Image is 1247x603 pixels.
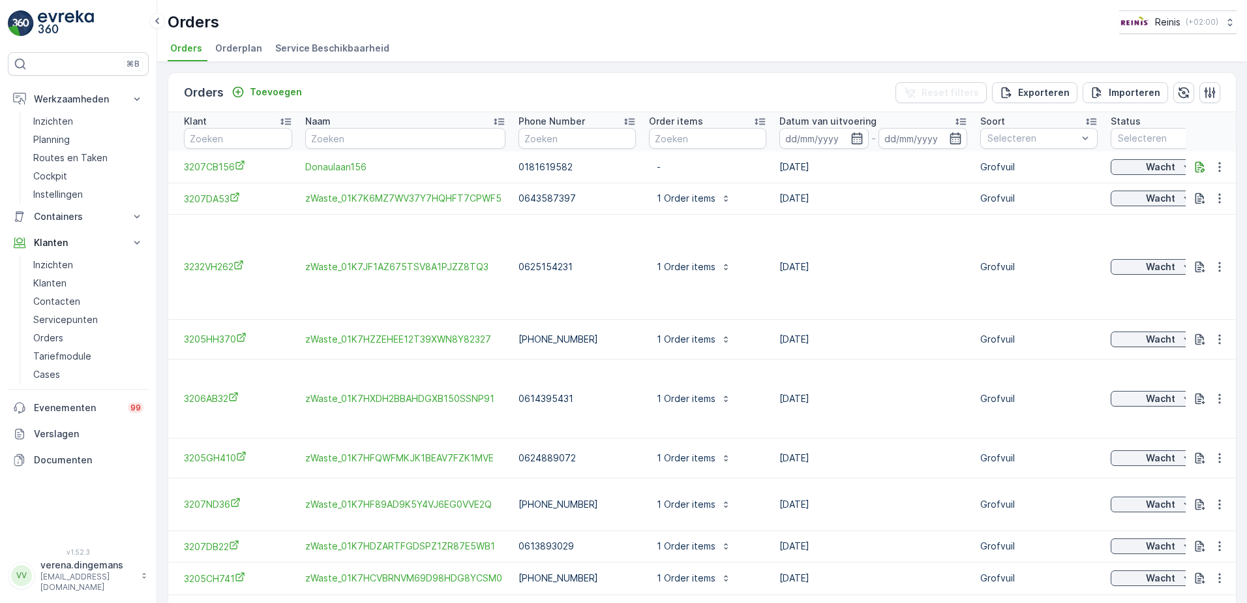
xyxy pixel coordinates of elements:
p: 0613893029 [518,540,636,553]
button: 1 Order items [649,536,739,557]
p: 1 Order items [657,572,715,585]
span: Orderplan [215,42,262,55]
p: Inzichten [33,115,73,128]
a: zWaste_01K7K6MZ7WV37Y7HQHFT7CPWF5 [305,192,505,205]
p: Klanten [33,277,67,290]
td: [DATE] [773,438,974,478]
p: Orders [33,332,63,345]
span: 3232VH262 [184,260,292,273]
p: Naam [305,115,331,128]
span: Orders [170,42,202,55]
a: zWaste_01K7HXDH2BBAHDGXB150SSNP91 [305,392,505,405]
button: Exporteren [992,82,1077,103]
span: 3207DA53 [184,192,292,206]
a: Documenten [8,447,149,473]
p: Inzichten [33,258,73,271]
p: Cockpit [33,170,67,183]
p: Exporteren [1018,86,1070,99]
a: Cases [28,365,149,384]
p: Planning [33,133,70,146]
p: Wacht [1146,192,1175,205]
button: Werkzaamheden [8,86,149,112]
span: 3205CH741 [184,572,292,585]
a: Tariefmodule [28,347,149,365]
td: [DATE] [773,183,974,214]
p: 0625154231 [518,260,636,273]
a: Inzichten [28,256,149,274]
p: Wacht [1146,260,1175,273]
p: 1 Order items [657,540,715,553]
button: Wacht [1111,391,1228,407]
a: 3205GH410 [184,451,292,465]
a: Inzichten [28,112,149,131]
p: Status [1111,115,1141,128]
a: Verslagen [8,421,149,447]
a: zWaste_01K7HDZARTFGDSPZ1ZR87E5WB1 [305,540,505,553]
td: [DATE] [773,214,974,319]
a: 3205HH370 [184,332,292,346]
img: logo_light-DOdMpM7g.png [38,10,94,37]
button: Wacht [1111,191,1228,206]
input: Zoeken [518,128,636,149]
p: Grofvuil [980,192,1098,205]
a: Contacten [28,292,149,311]
a: Orders [28,329,149,347]
button: Wacht [1111,259,1228,275]
button: Wacht [1111,538,1228,554]
div: VV [11,565,32,586]
p: Wacht [1146,452,1175,465]
p: - [871,131,876,146]
a: zWaste_01K7JF1AZ675TSV8A1PJZZ8TQ3 [305,260,505,273]
p: Phone Number [518,115,585,128]
p: Servicepunten [33,313,98,326]
p: 1 Order items [657,392,715,405]
td: [DATE] [773,319,974,359]
a: Servicepunten [28,311,149,329]
a: Routes en Taken [28,149,149,167]
button: 1 Order items [649,188,739,209]
p: Instellingen [33,188,83,201]
a: Donaulaan156 [305,161,505,174]
a: zWaste_01K7HF89AD9K5Y4VJ6EG0VVE2Q [305,498,505,511]
button: VVverena.dingemans[EMAIL_ADDRESS][DOMAIN_NAME] [8,559,149,593]
p: Importeren [1109,86,1160,99]
p: Tariefmodule [33,350,91,363]
p: 1 Order items [657,260,715,273]
button: 1 Order items [649,448,739,469]
a: zWaste_01K7HFQWFMKJK1BEAV7FZK1MVE [305,452,505,465]
p: 0614395431 [518,392,636,405]
input: Zoeken [649,128,766,149]
input: dd/mm/yyyy [779,128,869,149]
button: 1 Order items [649,256,739,277]
button: 1 Order items [649,329,739,350]
p: Klant [184,115,207,128]
button: Reset filters [895,82,987,103]
a: 3206AB32 [184,392,292,405]
p: 1 Order items [657,333,715,346]
p: Contacten [33,295,80,308]
p: Documenten [34,454,143,467]
p: Grofvuil [980,260,1098,273]
button: Wacht [1111,450,1228,466]
button: Wacht [1111,332,1228,347]
button: Reinis(+02:00) [1119,10,1237,34]
a: 3207ND36 [184,497,292,511]
p: Grofvuil [980,333,1098,346]
img: Reinis-Logo-Vrijstaand_Tekengebied-1-copy2_aBO4n7j.png [1119,15,1150,29]
td: [DATE] [773,562,974,595]
p: Wacht [1146,498,1175,511]
a: zWaste_01K7HCVBRNVM69D98HDG8YCSM0 [305,572,505,585]
a: 3207DB22 [184,540,292,553]
a: Klanten [28,274,149,292]
p: Soort [980,115,1005,128]
a: zWaste_01K7HZZEHEE12T39XWN8Y82327 [305,333,505,346]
